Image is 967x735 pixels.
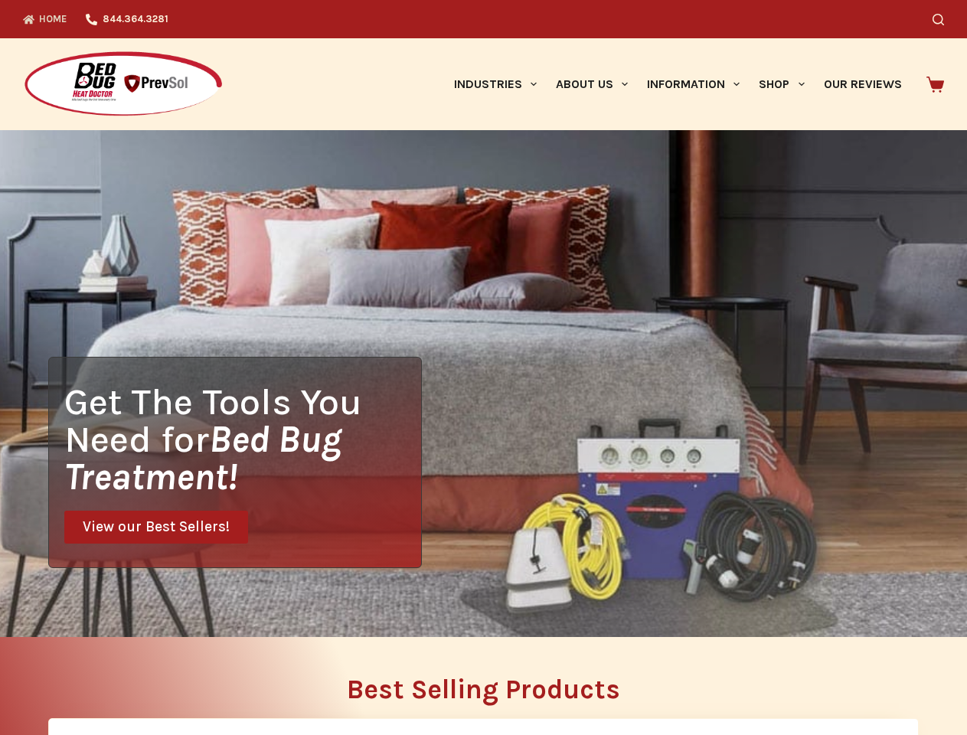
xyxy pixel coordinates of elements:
h2: Best Selling Products [48,676,919,703]
a: Industries [444,38,546,130]
span: View our Best Sellers! [83,520,230,534]
nav: Primary [444,38,911,130]
i: Bed Bug Treatment! [64,417,341,498]
h1: Get The Tools You Need for [64,383,421,495]
img: Prevsol/Bed Bug Heat Doctor [23,51,224,119]
a: Information [638,38,750,130]
a: View our Best Sellers! [64,511,248,544]
a: About Us [546,38,637,130]
a: Shop [750,38,814,130]
a: Our Reviews [814,38,911,130]
button: Search [933,14,944,25]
